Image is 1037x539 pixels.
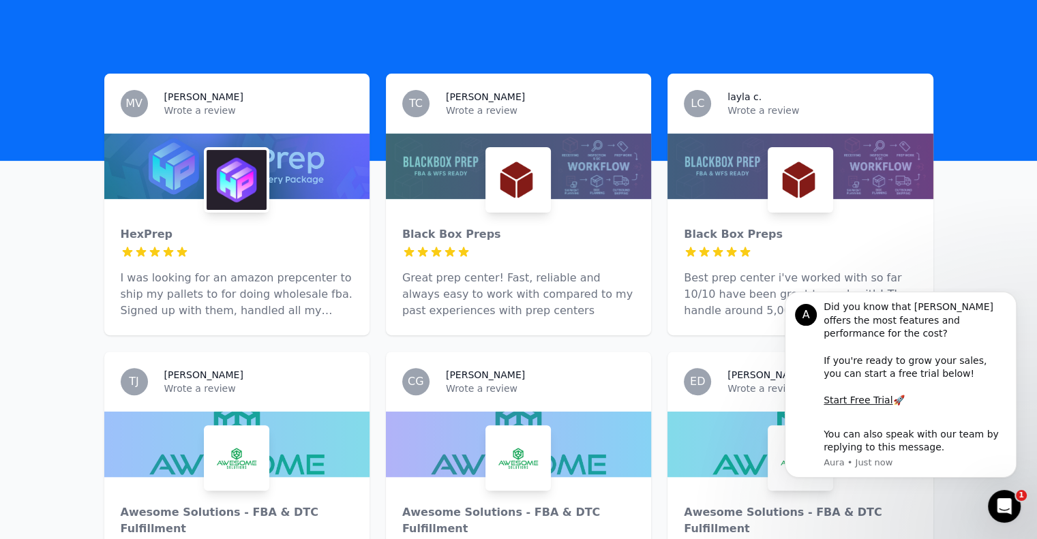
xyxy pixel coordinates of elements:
img: HexPrep [207,150,267,210]
div: Black Box Preps [402,226,635,243]
div: HexPrep [121,226,353,243]
span: ED [690,376,705,387]
p: Wrote a review [164,104,353,117]
p: Great prep center! Fast, reliable and always easy to work with compared to my past experiences wi... [402,270,635,319]
span: TC [409,98,423,109]
p: Best prep center i've worked with so far 10/10 have been great to work with! They handle around 5... [684,270,916,319]
h3: layla c. [727,90,762,104]
a: TC[PERSON_NAME]Wrote a reviewBlack Box PrepsBlack Box PrepsGreat prep center! Fast, reliable and ... [386,74,651,335]
img: Awesome Solutions - FBA & DTC Fulfillment [488,428,548,488]
h3: [PERSON_NAME] [164,368,243,382]
iframe: Intercom live chat [988,490,1021,523]
h3: [PERSON_NAME] [446,368,525,382]
h3: [PERSON_NAME] [446,90,525,104]
h3: [PERSON_NAME] [727,368,807,382]
img: Black Box Preps [770,150,830,210]
iframe: Intercom notifications message [764,288,1037,529]
a: MV[PERSON_NAME]Wrote a reviewHexPrepHexPrepI was looking for an amazon prepcenter to ship my pall... [104,74,370,335]
p: Wrote a review [446,104,635,117]
div: Black Box Preps [684,226,916,243]
p: I was looking for an amazon prepcenter to ship my pallets to for doing wholesale fba. Signed up w... [121,270,353,319]
p: Wrote a review [446,382,635,395]
span: CG [408,376,424,387]
span: TJ [129,376,139,387]
img: Awesome Solutions - FBA & DTC Fulfillment [207,428,267,488]
a: LClayla c.Wrote a reviewBlack Box PrepsBlack Box PrepsBest prep center i've worked with so far 10... [667,74,933,335]
span: 1 [1016,490,1027,501]
p: Wrote a review [727,104,916,117]
p: Wrote a review [727,382,916,395]
span: LC [691,98,704,109]
h3: [PERSON_NAME] [164,90,243,104]
span: MV [125,98,142,109]
p: Wrote a review [164,382,353,395]
div: Awesome Solutions - FBA & DTC Fulfillment [684,504,916,537]
div: Awesome Solutions - FBA & DTC Fulfillment [402,504,635,537]
div: Awesome Solutions - FBA & DTC Fulfillment [121,504,353,537]
img: Black Box Preps [488,150,548,210]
